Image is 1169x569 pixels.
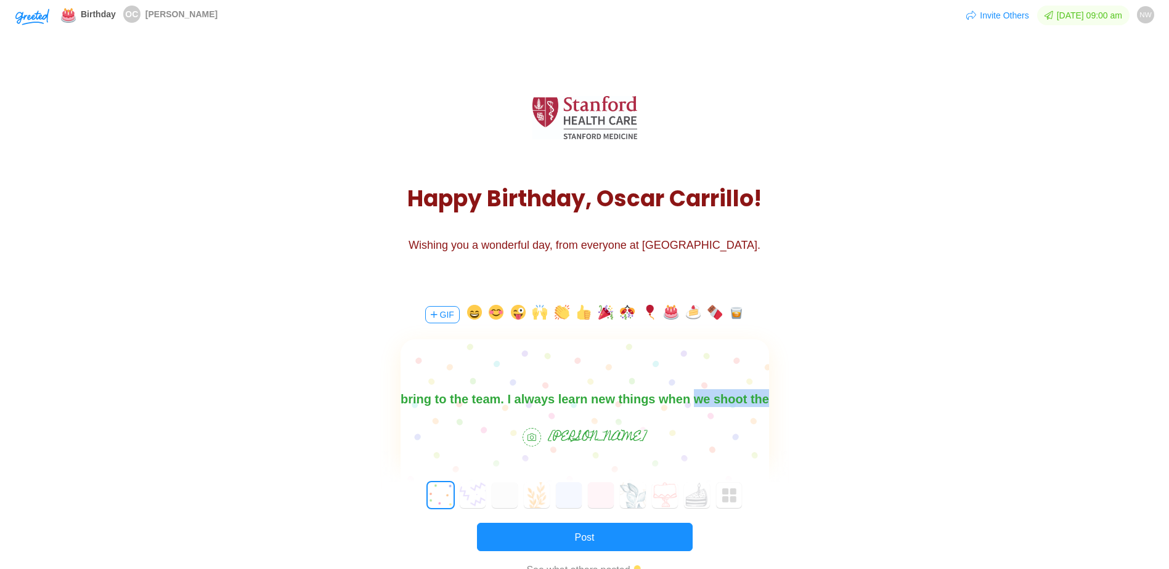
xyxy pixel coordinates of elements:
span: Birthday [81,9,116,19]
span: NW [1139,7,1151,22]
button: 6 [620,482,646,508]
span: emoji [61,6,76,22]
button: 7 [652,482,678,508]
button: emoji [642,305,657,325]
button: GIF [425,306,460,323]
span: [PERSON_NAME] [145,9,218,19]
img: Greeted [15,9,49,25]
button: 3 [524,482,550,508]
button: 8 [684,482,710,508]
button: 1 [460,482,486,508]
div: Wishing you a wonderful day, from everyone at [GEOGRAPHIC_DATA]. [400,238,770,252]
img: 🎂 [61,8,76,23]
button: 4 [556,482,582,508]
button: Post [477,523,693,551]
img: Greeted [532,96,637,140]
button: 2 [492,482,518,508]
button: emoji [489,305,503,325]
span: [DATE] 09:00 am [1037,6,1130,25]
span: [PERSON_NAME] [548,426,646,450]
img: Greeted [722,488,737,503]
button: emoji [467,305,482,325]
button: emoji [686,305,701,325]
button: 0 [428,482,454,508]
button: Invite Others [966,6,1029,25]
button: emoji [532,305,547,325]
button: emoji [620,305,635,325]
button: emoji [664,305,678,325]
button: emoji [729,305,744,325]
span: OC [125,6,138,23]
button: emoji [707,305,722,325]
button: emoji [511,305,526,325]
button: emoji [576,305,591,325]
button: emoji [598,305,613,325]
button: 5 [588,482,614,508]
button: emoji [555,305,569,325]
